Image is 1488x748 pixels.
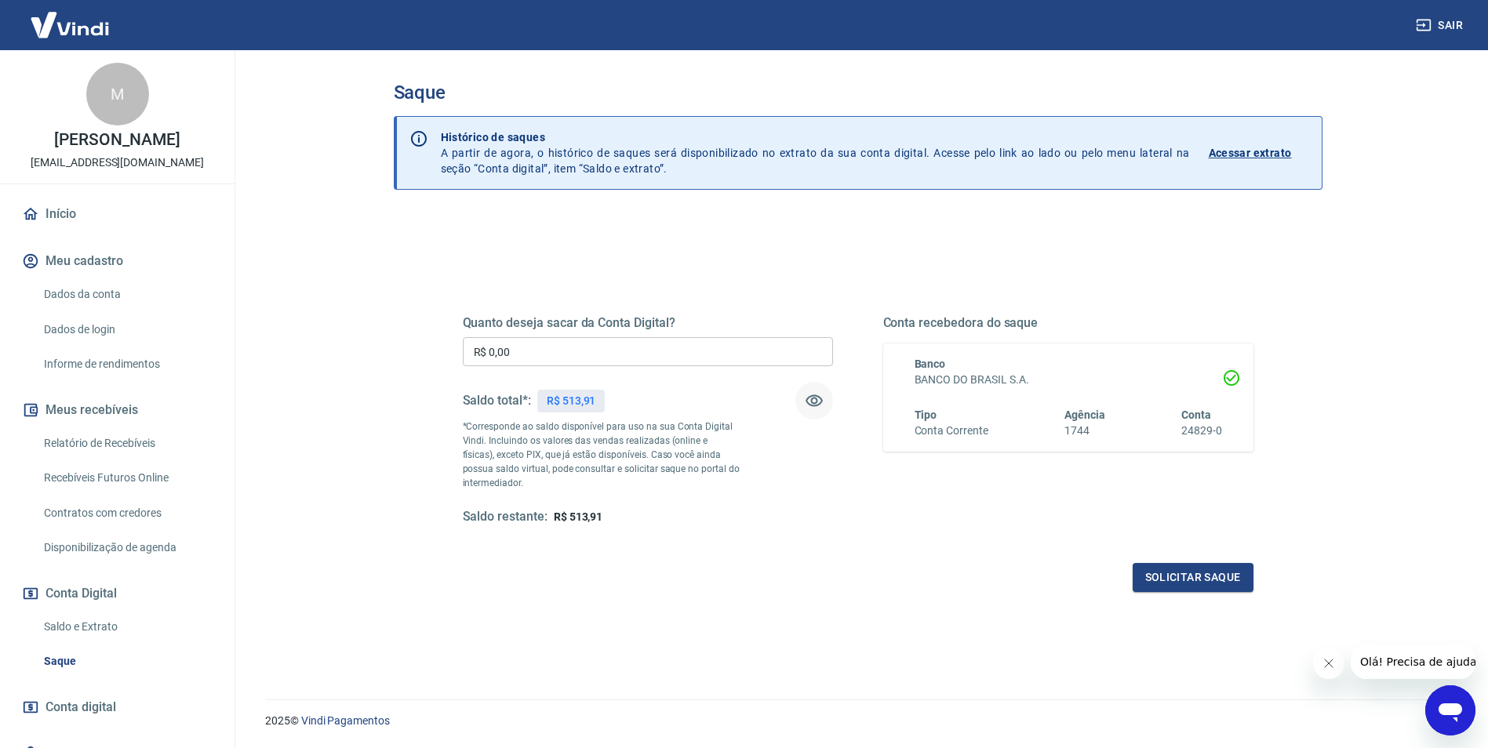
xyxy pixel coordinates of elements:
a: Vindi Pagamentos [301,714,390,727]
a: Início [19,197,216,231]
iframe: Fechar mensagem [1313,648,1344,679]
h5: Conta recebedora do saque [883,315,1253,331]
button: Solicitar saque [1133,563,1253,592]
h3: Saque [394,82,1322,103]
span: Agência [1064,408,1105,421]
h6: BANCO DO BRASIL S.A. [915,372,1222,388]
iframe: Mensagem da empresa [1351,645,1475,679]
p: 2025 © [265,713,1450,729]
div: M [86,63,149,125]
h6: 1744 [1064,423,1105,439]
a: Saldo e Extrato [38,611,216,643]
span: R$ 513,91 [554,510,603,523]
p: Histórico de saques [441,129,1190,145]
a: Dados da conta [38,278,216,310]
a: Informe de rendimentos [38,348,216,380]
a: Saque [38,645,216,677]
p: R$ 513,91 [547,393,596,409]
p: Acessar extrato [1209,145,1292,161]
a: Recebíveis Futuros Online [38,462,216,494]
img: Vindi [19,1,121,49]
h6: Conta Corrente [915,423,988,439]
iframe: Botão para abrir a janela de mensagens [1425,685,1475,735]
span: Conta digital [45,696,116,718]
p: *Corresponde ao saldo disponível para uso na sua Conta Digital Vindi. Incluindo os valores das ve... [463,419,740,490]
p: A partir de agora, o histórico de saques será disponibilizado no extrato da sua conta digital. Ac... [441,129,1190,176]
button: Meus recebíveis [19,393,216,427]
button: Sair [1413,11,1469,40]
p: [EMAIL_ADDRESS][DOMAIN_NAME] [31,154,204,171]
span: Conta [1181,408,1211,421]
a: Conta digital [19,690,216,724]
a: Contratos com credores [38,497,216,529]
h6: 24829-0 [1181,423,1222,439]
a: Relatório de Recebíveis [38,427,216,459]
span: Banco [915,358,946,370]
a: Disponibilização de agenda [38,532,216,564]
p: [PERSON_NAME] [54,132,180,148]
span: Tipo [915,408,937,421]
h5: Saldo restante: [463,509,548,525]
span: Olá! Precisa de ajuda? [9,11,132,24]
a: Acessar extrato [1209,129,1309,176]
h5: Saldo total*: [463,393,531,408]
button: Conta Digital [19,576,216,611]
button: Meu cadastro [19,244,216,278]
h5: Quanto deseja sacar da Conta Digital? [463,315,833,331]
a: Dados de login [38,314,216,346]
